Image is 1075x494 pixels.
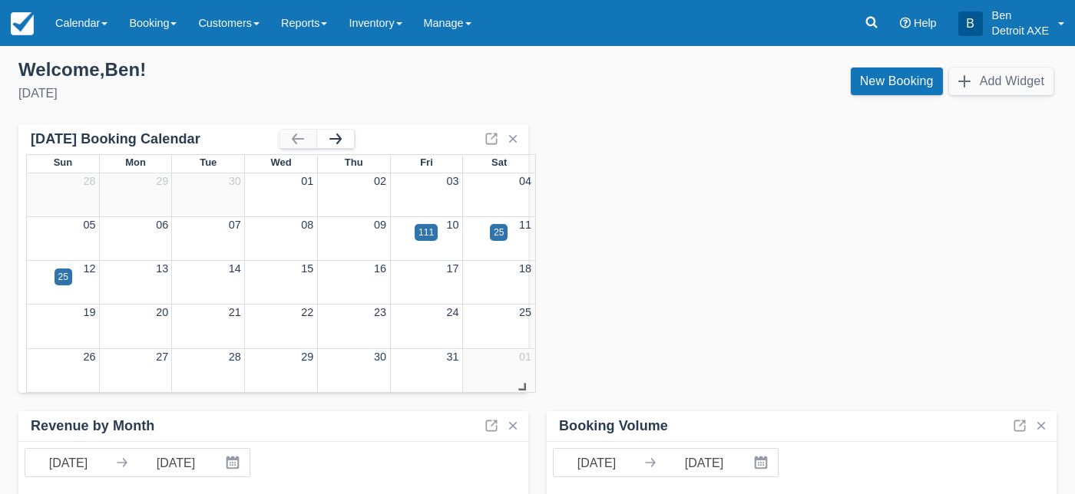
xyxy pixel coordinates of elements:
a: 12 [84,262,96,275]
input: Start Date [554,449,640,476]
a: New Booking [851,68,943,95]
input: End Date [661,449,747,476]
a: 03 [446,175,458,187]
div: 25 [58,270,68,284]
a: 27 [156,351,168,363]
input: Start Date [25,449,111,476]
a: 25 [519,306,531,318]
a: 02 [374,175,386,187]
a: 20 [156,306,168,318]
a: 30 [229,175,241,187]
span: Mon [125,156,146,168]
a: 31 [446,351,458,363]
a: 21 [229,306,241,318]
a: 05 [84,219,96,231]
div: 25 [494,226,504,239]
p: Detroit AXE [992,23,1049,38]
a: 01 [519,351,531,363]
a: 10 [446,219,458,231]
a: 14 [229,262,241,275]
a: 26 [84,351,96,363]
a: 13 [156,262,168,275]
a: 16 [374,262,386,275]
a: 08 [301,219,313,231]
span: Sun [54,156,72,168]
a: 01 [301,175,313,187]
a: 28 [229,351,241,363]
span: Thu [345,156,363,168]
button: Interact with the calendar and add the check-in date for your trip. [219,449,250,476]
a: 07 [229,219,241,231]
div: [DATE] Booking Calendar [31,130,279,148]
a: 18 [519,262,531,275]
a: 30 [374,351,386,363]
a: 17 [446,262,458,275]
a: 29 [301,351,313,363]
a: 29 [156,175,168,187]
a: 06 [156,219,168,231]
span: Tue [200,156,217,168]
a: 15 [301,262,313,275]
div: B [958,12,983,36]
i: Help [900,18,911,28]
a: 24 [446,306,458,318]
span: Fri [420,156,433,168]
div: Welcome , Ben ! [18,58,525,81]
button: Add Widget [949,68,1053,95]
span: Help [914,17,937,29]
img: checkfront-main-nav-mini-logo.png [11,12,34,35]
a: 28 [84,175,96,187]
div: 111 [418,226,434,239]
a: 09 [374,219,386,231]
span: Wed [270,156,291,168]
div: Booking Volume [559,417,668,435]
p: Ben [992,8,1049,23]
div: [DATE] [18,84,525,103]
a: 19 [84,306,96,318]
button: Interact with the calendar and add the check-in date for your trip. [747,449,778,476]
div: Revenue by Month [31,417,154,435]
a: 22 [301,306,313,318]
a: 11 [519,219,531,231]
a: 04 [519,175,531,187]
input: End Date [133,449,219,476]
span: Sat [491,156,507,168]
a: 23 [374,306,386,318]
